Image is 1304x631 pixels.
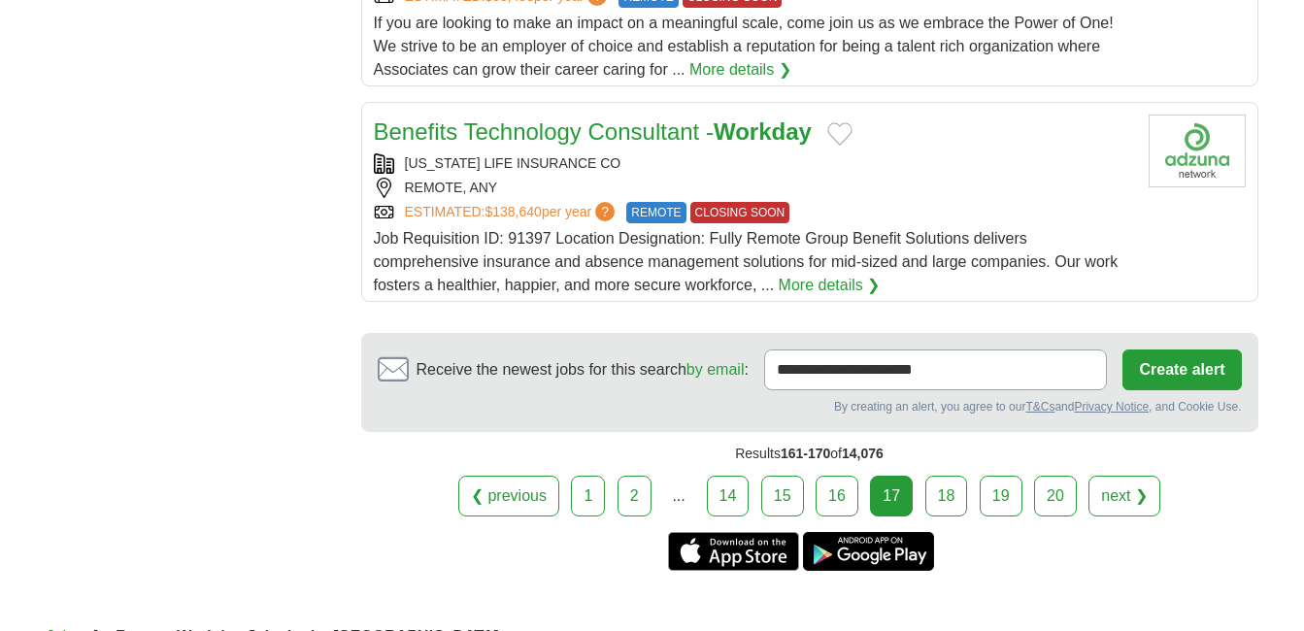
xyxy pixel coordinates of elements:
strong: Workday [714,118,812,145]
div: Results of [361,432,1258,476]
div: By creating an alert, you agree to our and , and Cookie Use. [378,398,1242,415]
span: ? [595,202,615,221]
span: REMOTE [626,202,685,223]
a: 19 [980,476,1022,516]
span: CLOSING SOON [690,202,790,223]
a: next ❯ [1088,476,1160,516]
a: Privacy Notice [1074,400,1149,414]
a: Benefits Technology Consultant -Workday [374,118,812,145]
button: Add to favorite jobs [827,122,853,146]
a: by email [686,361,745,378]
a: 1 [571,476,605,516]
a: 16 [816,476,858,516]
img: Company logo [1149,115,1246,187]
span: 14,076 [842,446,884,461]
a: ❮ previous [458,476,559,516]
a: Get the iPhone app [668,532,799,571]
a: T&Cs [1025,400,1054,414]
span: Receive the newest jobs for this search : [417,358,749,382]
span: $138,640 [485,204,541,219]
a: 20 [1034,476,1077,516]
button: Create alert [1122,349,1241,390]
a: 18 [925,476,968,516]
a: More details ❯ [689,58,791,82]
a: Get the Android app [803,532,934,571]
a: 14 [707,476,750,516]
a: ESTIMATED:$138,640per year? [405,202,619,223]
a: 15 [761,476,804,516]
div: 17 [870,476,913,516]
span: 161-170 [781,446,830,461]
span: Job Requisition ID: 91397 Location Designation: Fully Remote Group Benefit Solutions delivers com... [374,230,1119,293]
span: If you are looking to make an impact on a meaningful scale, come join us as we embrace the Power ... [374,15,1114,78]
div: [US_STATE] LIFE INSURANCE CO [374,153,1133,174]
a: 2 [618,476,652,516]
div: REMOTE, ANY [374,178,1133,198]
div: ... [659,477,698,515]
a: More details ❯ [779,274,881,297]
